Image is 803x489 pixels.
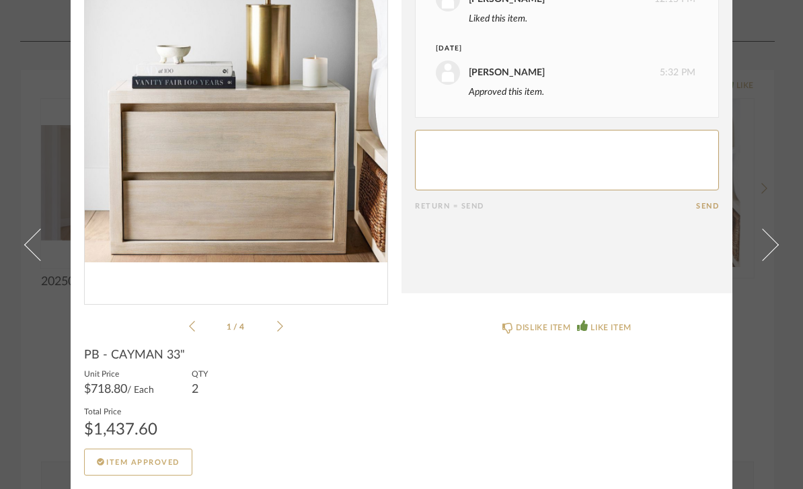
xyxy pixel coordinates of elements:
label: Unit Price [84,368,154,379]
span: / [233,323,239,331]
div: [PERSON_NAME] [469,65,545,80]
span: / Each [127,385,154,395]
div: Approved this item. [469,85,695,100]
div: Return = Send [415,202,696,211]
label: QTY [192,368,208,379]
div: LIKE ITEM [590,321,631,334]
div: [DATE] [436,44,671,54]
div: $1,437.60 [84,422,157,438]
span: $718.80 [84,383,127,396]
span: PB - CAYMAN 33" [84,348,185,363]
span: 4 [239,323,246,331]
div: 5:32 PM [436,61,695,85]
div: DISLIKE ITEM [516,321,570,334]
div: 2 [192,384,208,395]
button: Item Approved [84,449,192,476]
span: 1 [227,323,233,331]
label: Total Price [84,406,157,416]
div: Liked this item. [469,11,695,26]
button: Send [696,202,719,211]
span: Item Approved [106,459,180,466]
